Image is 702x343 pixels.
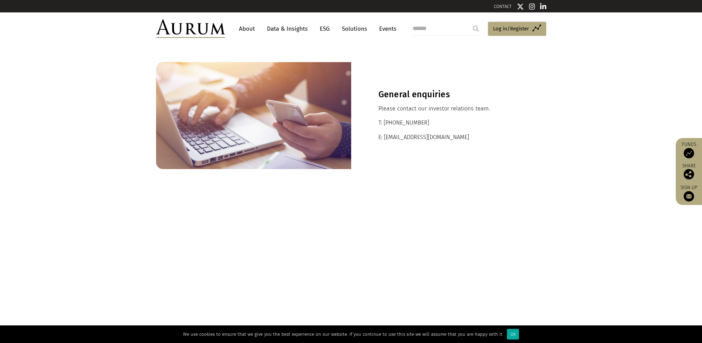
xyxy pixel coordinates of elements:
[376,22,396,35] a: Events
[316,22,333,35] a: ESG
[469,22,483,36] input: Submit
[488,22,546,36] a: Log in/Register
[378,104,519,113] p: Please contact our investor relations team.
[679,164,699,179] div: Share
[679,141,699,158] a: Funds
[493,24,529,33] span: Log in/Register
[529,3,535,10] img: Instagram icon
[684,169,694,179] img: Share this post
[235,22,258,35] a: About
[378,118,519,127] p: T: [PHONE_NUMBER]
[517,3,524,10] img: Twitter icon
[494,4,512,9] a: CONTACT
[156,19,225,38] img: Aurum
[679,185,699,202] a: Sign up
[540,3,546,10] img: Linkedin icon
[338,22,371,35] a: Solutions
[684,148,694,158] img: Access Funds
[378,133,519,142] p: E: [EMAIL_ADDRESS][DOMAIN_NAME]
[263,22,311,35] a: Data & Insights
[684,191,694,202] img: Sign up to our newsletter
[378,89,519,100] h3: General enquiries
[507,329,519,340] div: Ok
